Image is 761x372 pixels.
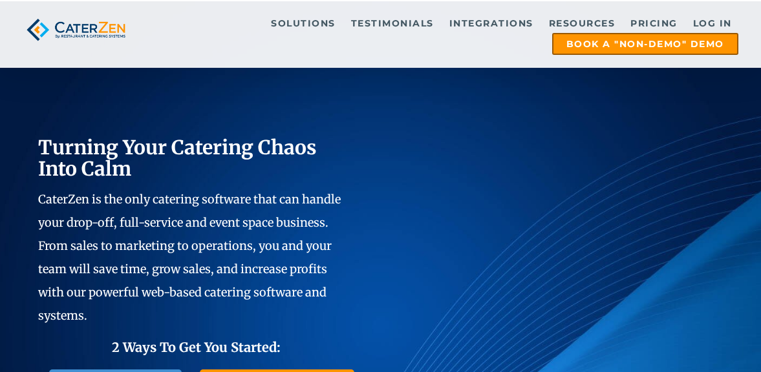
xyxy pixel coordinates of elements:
a: Integrations [443,14,540,33]
span: CaterZen is the only catering software that can handle your drop-off, full-service and event spac... [38,192,341,323]
a: Pricing [624,14,684,33]
iframe: Help widget launcher [646,322,747,358]
div: Navigation Menu [145,14,738,55]
img: caterzen [23,14,129,46]
a: Solutions [264,14,342,33]
a: Testimonials [345,14,440,33]
a: Book a "Non-Demo" Demo [552,33,738,55]
a: Resources [542,14,622,33]
span: 2 Ways To Get You Started: [112,339,281,355]
span: Turning Your Catering Chaos Into Calm [38,135,317,181]
a: Log in [687,14,738,33]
